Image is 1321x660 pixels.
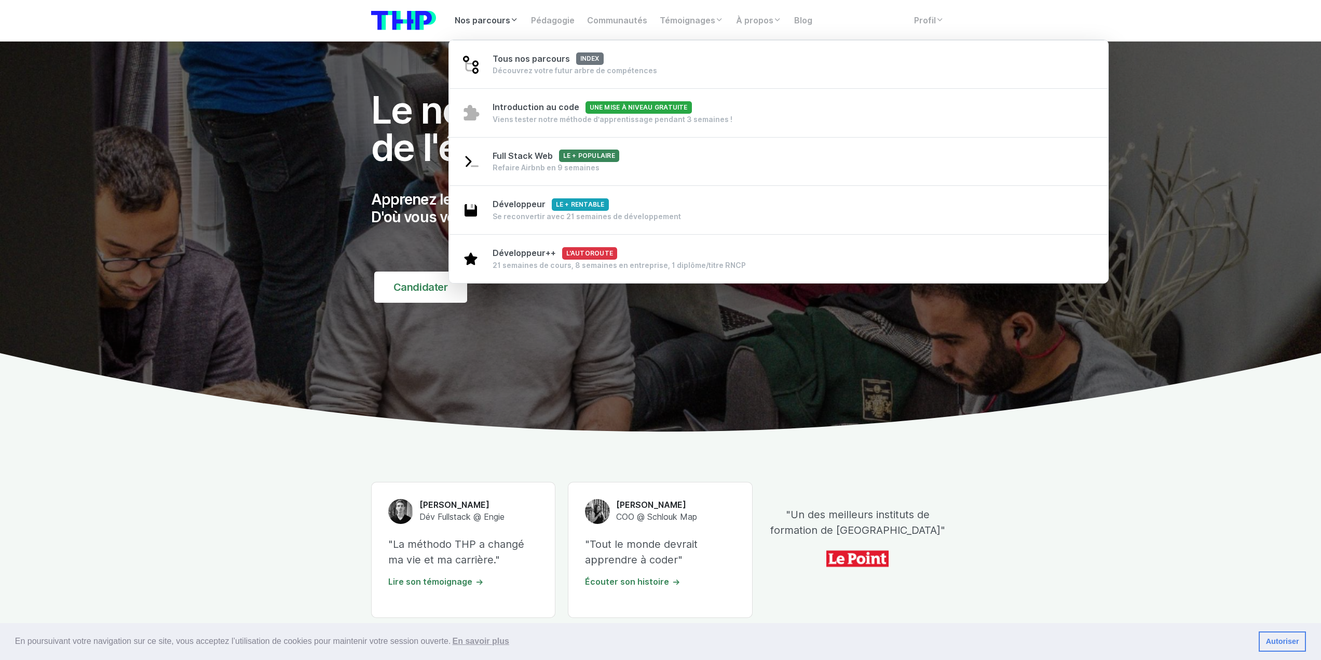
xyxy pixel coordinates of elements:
[449,88,1109,138] a: Introduction au codeUne mise à niveau gratuite Viens tester notre méthode d’apprentissage pendant...
[585,577,680,587] a: Écouter son histoire
[525,10,581,31] a: Pédagogie
[388,499,413,524] img: Titouan
[493,211,681,222] div: Se reconvertir avec 21 semaines de développement
[449,40,1109,89] a: Tous nos parcoursindex Découvrez votre futur arbre de compétences
[493,65,657,76] div: Découvrez votre futur arbre de compétences
[493,248,618,258] span: Développeur++
[585,499,610,524] img: Melisande
[449,185,1109,235] a: DéveloppeurLe + rentable Se reconvertir avec 21 semaines de développement
[552,198,609,211] span: Le + rentable
[493,54,604,64] span: Tous nos parcours
[371,191,753,226] p: Apprenez les compétences D'où vous voulez, en communauté.
[461,55,480,74] img: git-4-38d7f056ac829478e83c2c2dd81de47b.svg
[388,577,484,587] a: Lire son témoignage
[493,260,746,271] div: 21 semaines de cours, 8 semaines en entreprise, 1 diplôme/titre RNCP
[448,10,525,31] a: Nos parcours
[419,512,505,522] span: Dév Fullstack @ Engie
[493,199,609,209] span: Développeur
[493,163,619,173] div: Refaire Airbnb en 9 semaines
[449,234,1109,283] a: Développeur++L'autoroute 21 semaines de cours, 8 semaines en entreprise, 1 diplôme/titre RNCP
[559,150,619,162] span: Le + populaire
[374,272,467,303] a: Candidater
[562,247,618,260] span: L'autoroute
[461,103,480,122] img: puzzle-4bde4084d90f9635442e68fcf97b7805.svg
[451,634,511,649] a: learn more about cookies
[616,500,697,511] h6: [PERSON_NAME]
[449,137,1109,186] a: Full Stack WebLe + populaire Refaire Airbnb en 9 semaines
[493,151,619,161] span: Full Stack Web
[653,10,730,31] a: Témoignages
[788,10,819,31] a: Blog
[388,536,539,568] p: "La méthodo THP a changé ma vie et ma carrière."
[371,91,753,166] h1: Le nouveau standard de l'éducation.
[730,10,788,31] a: À propos
[419,500,505,511] h6: [PERSON_NAME]
[826,546,889,571] img: icon
[461,152,480,171] img: terminal-92af89cfa8d47c02adae11eb3e7f907c.svg
[585,101,692,114] span: Une mise à niveau gratuite
[461,249,480,268] img: star-1b1639e91352246008672c7d0108e8fd.svg
[1259,631,1306,652] a: dismiss cookie message
[581,10,653,31] a: Communautés
[585,536,736,568] p: "Tout le monde devrait apprendre à coder"
[461,201,480,220] img: save-2003ce5719e3e880618d2f866ea23079.svg
[493,114,733,125] div: Viens tester notre méthode d’apprentissage pendant 3 semaines !
[616,512,697,522] span: COO @ Schlouk Map
[908,10,950,31] a: Profil
[15,634,1250,649] span: En poursuivant votre navigation sur ce site, vous acceptez l’utilisation de cookies pour mainteni...
[493,102,692,112] span: Introduction au code
[576,52,604,65] span: index
[765,507,950,538] p: "Un des meilleurs instituts de formation de [GEOGRAPHIC_DATA]"
[371,11,436,30] img: logo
